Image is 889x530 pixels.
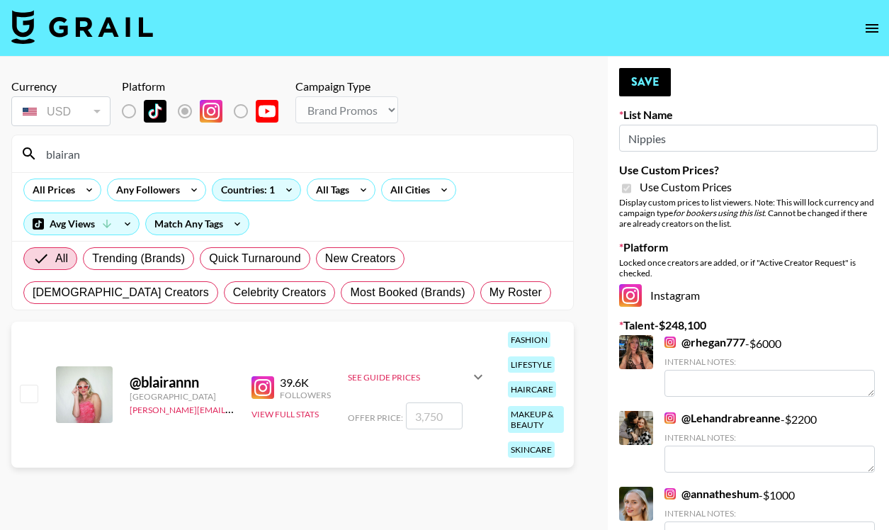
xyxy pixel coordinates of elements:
[508,356,555,373] div: lifestyle
[664,335,745,349] a: @rhegan777
[130,373,234,391] div: @ blairannn
[664,508,875,519] div: Internal Notes:
[619,257,878,278] div: Locked once creators are added, or if "Active Creator Request" is checked.
[508,406,564,433] div: makeup & beauty
[256,100,278,123] img: YouTube
[673,208,764,218] em: for bookers using this list
[348,372,470,383] div: See Guide Prices
[619,108,878,122] label: List Name
[619,163,878,177] label: Use Custom Prices?
[664,412,676,424] img: Instagram
[489,284,542,301] span: My Roster
[619,284,642,307] img: Instagram
[295,79,398,94] div: Campaign Type
[122,79,290,94] div: Platform
[130,391,234,402] div: [GEOGRAPHIC_DATA]
[11,94,111,129] div: Currency is locked to USD
[664,411,875,473] div: - $ 2200
[508,441,555,458] div: skincare
[664,411,781,425] a: @Lehandrabreanne
[619,68,671,96] button: Save
[213,179,300,201] div: Countries: 1
[251,409,319,419] button: View Full Stats
[233,284,327,301] span: Celebrity Creators
[858,14,886,43] button: open drawer
[508,332,550,348] div: fashion
[11,10,153,44] img: Grail Talent
[640,180,732,194] span: Use Custom Prices
[146,213,249,235] div: Match Any Tags
[406,402,463,429] input: 3,750
[14,99,108,124] div: USD
[122,96,290,126] div: List locked to Instagram.
[382,179,433,201] div: All Cities
[24,179,78,201] div: All Prices
[200,100,222,123] img: Instagram
[280,390,331,400] div: Followers
[11,79,111,94] div: Currency
[251,376,274,399] img: Instagram
[619,284,878,307] div: Instagram
[664,337,676,348] img: Instagram
[664,488,676,500] img: Instagram
[664,432,875,443] div: Internal Notes:
[619,240,878,254] label: Platform
[280,376,331,390] div: 39.6K
[664,487,759,501] a: @annatheshum
[348,360,487,394] div: See Guide Prices
[350,284,465,301] span: Most Booked (Brands)
[38,142,565,165] input: Search by User Name
[33,284,209,301] span: [DEMOGRAPHIC_DATA] Creators
[307,179,352,201] div: All Tags
[664,335,875,397] div: - $ 6000
[92,250,185,267] span: Trending (Brands)
[664,356,875,367] div: Internal Notes:
[619,197,878,229] div: Display custom prices to list viewers. Note: This will lock currency and campaign type . Cannot b...
[24,213,139,235] div: Avg Views
[619,318,878,332] label: Talent - $ 248,100
[209,250,301,267] span: Quick Turnaround
[108,179,183,201] div: Any Followers
[325,250,396,267] span: New Creators
[55,250,68,267] span: All
[144,100,166,123] img: TikTok
[508,381,556,397] div: haircare
[130,402,339,415] a: [PERSON_NAME][EMAIL_ADDRESS][DOMAIN_NAME]
[348,412,403,423] span: Offer Price:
